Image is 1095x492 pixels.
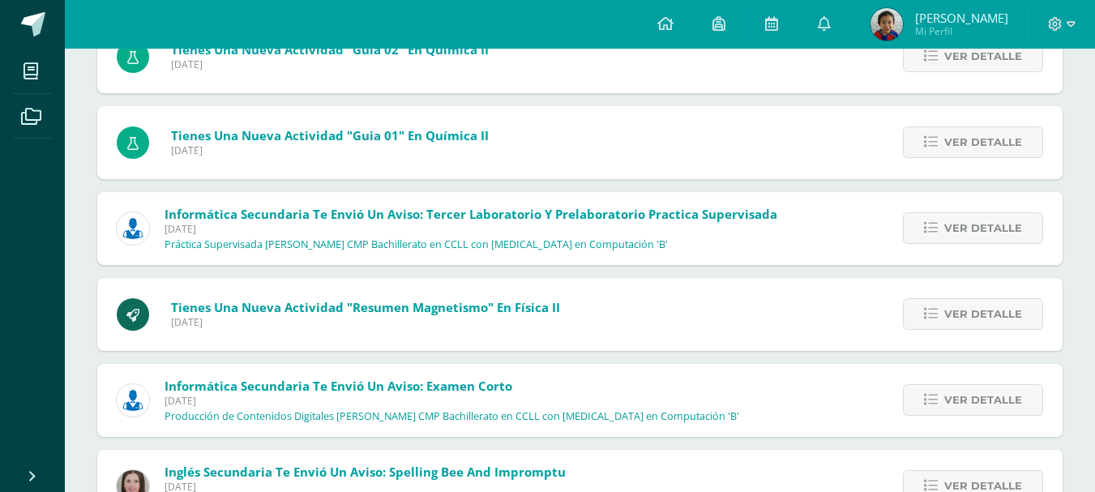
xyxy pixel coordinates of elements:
img: 6ed6846fa57649245178fca9fc9a58dd.png [117,384,149,417]
span: Tienes una nueva actividad "Guia 01" En Química II [171,127,489,143]
span: [DATE] [171,315,560,329]
span: Ver detalle [944,41,1022,71]
span: Ver detalle [944,127,1022,157]
span: Informática Secundaria te envió un aviso: Examen Corto [165,378,512,394]
span: Inglés Secundaria te envió un aviso: Spelling Bee and Impromptu [165,464,566,480]
span: Ver detalle [944,213,1022,243]
span: [DATE] [171,58,489,71]
span: Informática Secundaria te envió un aviso: Tercer Laboratorio y prelaboratorio practica supervisada [165,206,777,222]
span: Ver detalle [944,299,1022,329]
span: [DATE] [165,394,739,408]
p: Producción de Contenidos Digitales [PERSON_NAME] CMP Bachillerato en CCLL con [MEDICAL_DATA] en C... [165,410,739,423]
span: [DATE] [165,222,777,236]
p: Práctica Supervisada [PERSON_NAME] CMP Bachillerato en CCLL con [MEDICAL_DATA] en Computación 'B' [165,238,668,251]
span: Tienes una nueva actividad "Guia 02" En Química II [171,41,489,58]
span: [PERSON_NAME] [915,10,1008,26]
span: [DATE] [171,143,489,157]
span: Ver detalle [944,385,1022,415]
img: 6ed6846fa57649245178fca9fc9a58dd.png [117,212,149,245]
span: Tienes una nueva actividad "Resumen Magnetismo" En Física II [171,299,560,315]
span: Mi Perfil [915,24,1008,38]
img: 4014a24e9118108b1be9ec52714784d9.png [870,8,903,41]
